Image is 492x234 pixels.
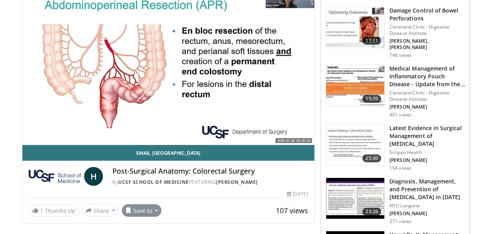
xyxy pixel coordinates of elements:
[326,7,384,48] img: 84ad4d88-1369-491d-9ea2-a1bba70c4e36.150x105_q85_crop-smart_upscale.jpg
[326,124,465,171] a: 25:30 Latest Evidence in Surgical Management of [MEDICAL_DATA] Scripps Health [PERSON_NAME] 194 v...
[122,204,162,217] button: Save to
[29,167,81,186] img: UCSF School of Medicine
[40,207,43,214] span: 1
[276,206,308,215] span: 107 views
[389,149,465,156] p: Scripps Health
[326,7,465,58] a: 17:11 Damage Control of Bowel Perforations Cleveland Clinic - Digestive Disease Institute [PERSON...
[389,90,465,102] p: Cleveland Clinic - Digestive Disease Institute
[389,7,465,22] h3: Damage Control of Bowel Perforations
[389,157,465,163] p: [PERSON_NAME]
[82,204,119,217] button: Share
[326,178,384,219] img: 1a171440-c039-4334-9498-c37888e1e1ce.150x105_q85_crop-smart_upscale.jpg
[389,165,411,171] p: 194 views
[362,37,381,45] span: 17:11
[362,154,381,162] span: 25:30
[22,145,314,161] a: Email [GEOGRAPHIC_DATA]
[326,125,384,165] img: 759caa8f-51be-49e1-b99b-4c218df472f1.150x105_q85_crop-smart_upscale.jpg
[389,52,411,58] p: 146 views
[326,178,465,225] a: 23:26 Diagnosis, Management, and Prevention of [MEDICAL_DATA] in [DATE] NYU Langone [PERSON_NAME]...
[389,210,465,217] p: [PERSON_NAME]
[362,95,381,103] span: 15:20
[362,208,381,216] span: 23:26
[326,65,465,118] a: 15:20 Medical Management of Inflammatory Pouch Disease - Update from the G… Cleveland Clinic - Di...
[389,65,465,88] h3: Medical Management of Inflammatory Pouch Disease - Update from the G…
[389,38,465,51] p: [PERSON_NAME], [PERSON_NAME]
[112,167,308,176] h4: Post-Surgical Anatomy: Colorectal Surgery
[389,24,465,36] p: Cleveland Clinic - Digestive Disease Institute
[389,124,465,148] h3: Latest Evidence in Surgical Management of [MEDICAL_DATA]
[216,179,258,185] a: [PERSON_NAME]
[29,205,79,217] a: 1 Thumbs Up
[389,178,465,201] h3: Diagnosis, Management, and Prevention of [MEDICAL_DATA] in [DATE]
[287,190,308,198] div: [DATE]
[112,179,308,186] div: By FEATURING
[118,179,189,185] a: UCSF School of Medicine
[326,65,384,106] img: 9563fa7c-1501-4542-9566-b82c8a86e130.150x105_q85_crop-smart_upscale.jpg
[389,104,465,110] p: [PERSON_NAME]
[389,218,411,225] p: 271 views
[389,203,465,209] p: NYU Langone
[389,112,411,118] p: 401 views
[84,167,103,186] a: H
